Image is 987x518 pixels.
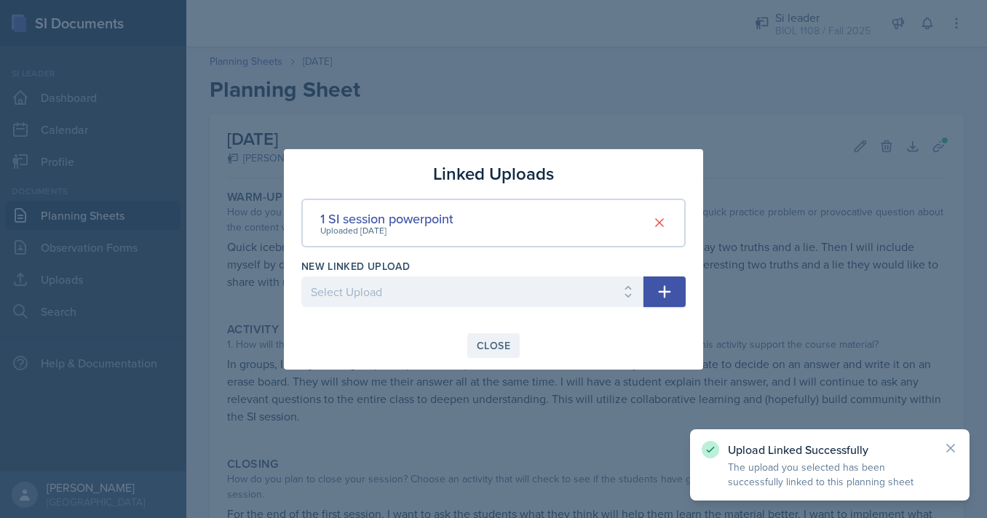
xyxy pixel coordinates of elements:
[433,161,554,187] h3: Linked Uploads
[301,259,410,274] label: New Linked Upload
[477,340,510,351] div: Close
[728,442,932,457] p: Upload Linked Successfully
[320,209,453,228] div: 1 SI session powerpoint
[320,224,453,237] div: Uploaded [DATE]
[728,460,932,489] p: The upload you selected has been successfully linked to this planning sheet
[467,333,520,358] button: Close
